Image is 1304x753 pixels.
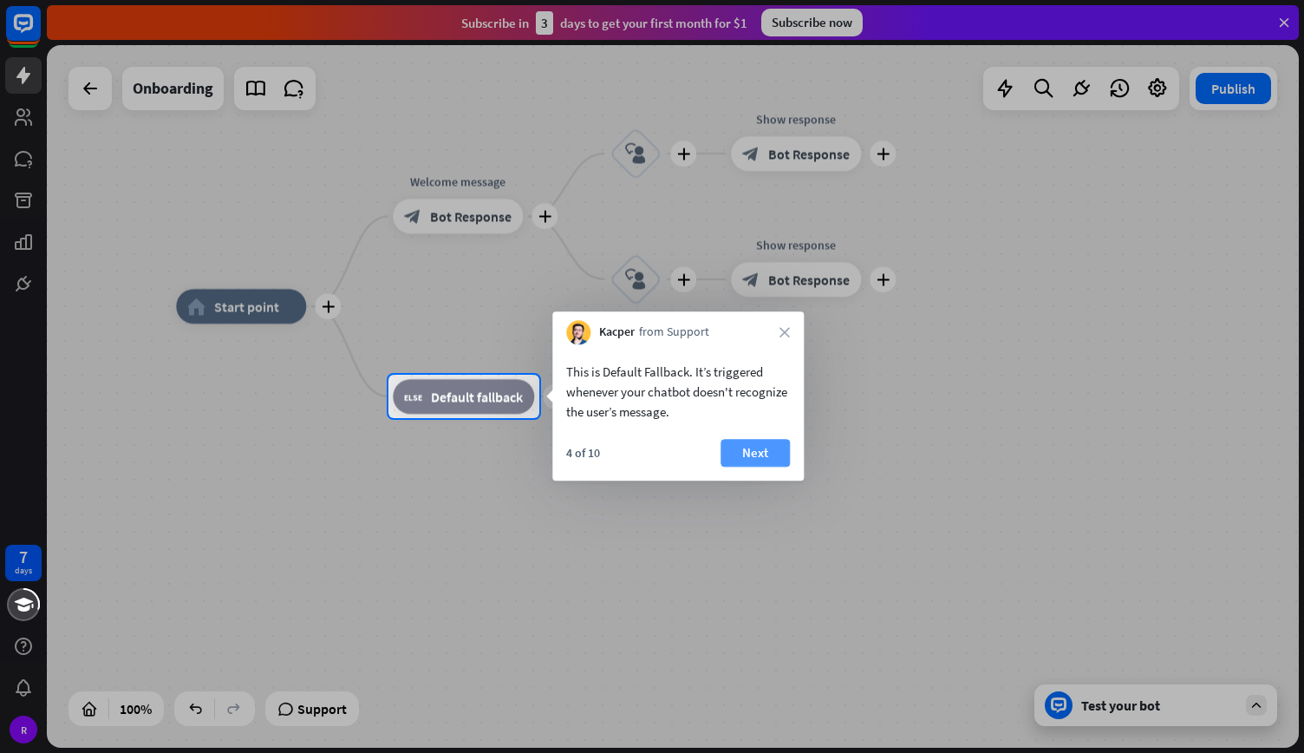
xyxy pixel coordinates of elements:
[566,362,790,422] div: This is Default Fallback. It’s triggered whenever your chatbot doesn't recognize the user’s message.
[14,7,66,59] button: Open LiveChat chat widget
[404,388,422,405] i: block_fallback
[599,324,635,342] span: Kacper
[720,439,790,467] button: Next
[431,388,523,405] span: Default fallback
[566,445,600,461] div: 4 of 10
[779,327,790,337] i: close
[639,324,709,342] span: from Support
